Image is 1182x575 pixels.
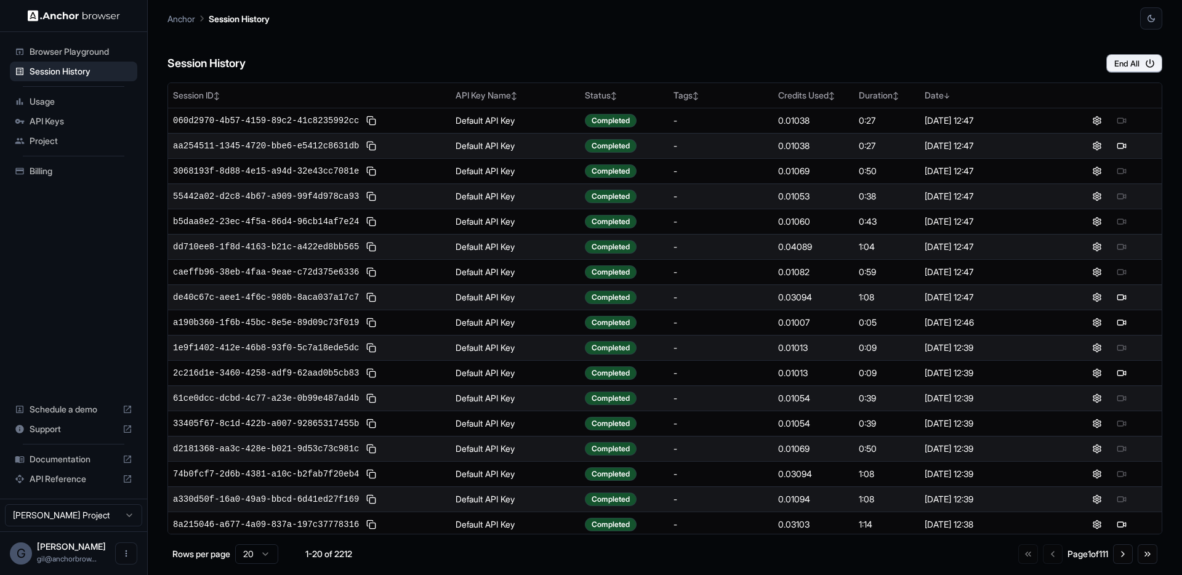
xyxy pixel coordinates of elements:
[673,493,768,505] div: -
[173,115,359,127] span: 060d2970-4b57-4159-89c2-41c8235992cc
[173,266,359,278] span: caeffb96-38eb-4faa-9eae-c72d375e6336
[585,265,637,279] div: Completed
[925,468,1052,480] div: [DATE] 12:39
[859,115,914,127] div: 0:27
[925,89,1052,102] div: Date
[585,493,637,506] div: Completed
[585,442,637,456] div: Completed
[673,165,768,177] div: -
[451,335,580,360] td: Default API Key
[778,493,849,505] div: 0.01094
[173,342,359,354] span: 1e9f1402-412e-46b8-93f0-5c7a18ede5dc
[451,360,580,385] td: Default API Key
[173,89,446,102] div: Session ID
[30,115,132,127] span: API Keys
[451,209,580,234] td: Default API Key
[173,316,359,329] span: a190b360-1f6b-45bc-8e5e-89d09c73f019
[778,115,849,127] div: 0.01038
[451,133,580,158] td: Default API Key
[778,241,849,253] div: 0.04089
[859,215,914,228] div: 0:43
[611,91,617,100] span: ↕
[925,241,1052,253] div: [DATE] 12:47
[451,108,580,133] td: Default API Key
[925,367,1052,379] div: [DATE] 12:39
[585,316,637,329] div: Completed
[585,164,637,178] div: Completed
[173,493,359,505] span: a330d50f-16a0-49a9-bbcd-6d41ed27f169
[925,115,1052,127] div: [DATE] 12:47
[778,342,849,354] div: 0.01013
[173,518,359,531] span: 8a215046-a677-4a09-837a-197c37778316
[925,342,1052,354] div: [DATE] 12:39
[925,316,1052,329] div: [DATE] 12:46
[451,234,580,259] td: Default API Key
[585,518,637,531] div: Completed
[10,42,137,62] div: Browser Playground
[10,449,137,469] div: Documentation
[451,310,580,335] td: Default API Key
[673,89,768,102] div: Tags
[451,158,580,183] td: Default API Key
[859,291,914,304] div: 1:08
[30,65,132,78] span: Session History
[673,367,768,379] div: -
[30,453,118,465] span: Documentation
[693,91,699,100] span: ↕
[585,341,637,355] div: Completed
[167,12,270,25] nav: breadcrumb
[30,135,132,147] span: Project
[925,291,1052,304] div: [DATE] 12:47
[511,91,517,100] span: ↕
[37,554,97,563] span: gil@anchorbrowser.io
[1106,54,1162,73] button: End All
[673,468,768,480] div: -
[167,12,195,25] p: Anchor
[37,541,106,552] span: Gil Dankner
[673,190,768,203] div: -
[10,542,32,565] div: G
[673,291,768,304] div: -
[10,469,137,489] div: API Reference
[893,91,899,100] span: ↕
[585,417,637,430] div: Completed
[925,165,1052,177] div: [DATE] 12:47
[298,548,360,560] div: 1-20 of 2212
[173,468,359,480] span: 74b0fcf7-2d6b-4381-a10c-b2fab7f20eb4
[30,423,118,435] span: Support
[673,215,768,228] div: -
[28,10,120,22] img: Anchor Logo
[829,91,835,100] span: ↕
[778,468,849,480] div: 0.03094
[859,392,914,404] div: 0:39
[859,468,914,480] div: 1:08
[585,240,637,254] div: Completed
[30,473,118,485] span: API Reference
[451,486,580,512] td: Default API Key
[173,165,359,177] span: 3068193f-8d88-4e15-a94d-32e43cc7081e
[173,367,359,379] span: 2c216d1e-3460-4258-adf9-62aad0b5cb83
[451,512,580,537] td: Default API Key
[859,266,914,278] div: 0:59
[10,419,137,439] div: Support
[925,443,1052,455] div: [DATE] 12:39
[10,161,137,181] div: Billing
[451,461,580,486] td: Default API Key
[30,403,118,416] span: Schedule a demo
[925,140,1052,152] div: [DATE] 12:47
[859,190,914,203] div: 0:38
[673,518,768,531] div: -
[859,316,914,329] div: 0:05
[925,518,1052,531] div: [DATE] 12:38
[778,291,849,304] div: 0.03094
[778,367,849,379] div: 0.01013
[673,342,768,354] div: -
[173,392,359,404] span: 61ce0dcc-dcbd-4c77-a23e-0b99e487ad4b
[925,392,1052,404] div: [DATE] 12:39
[859,241,914,253] div: 1:04
[778,165,849,177] div: 0.01069
[673,241,768,253] div: -
[673,115,768,127] div: -
[778,215,849,228] div: 0.01060
[673,316,768,329] div: -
